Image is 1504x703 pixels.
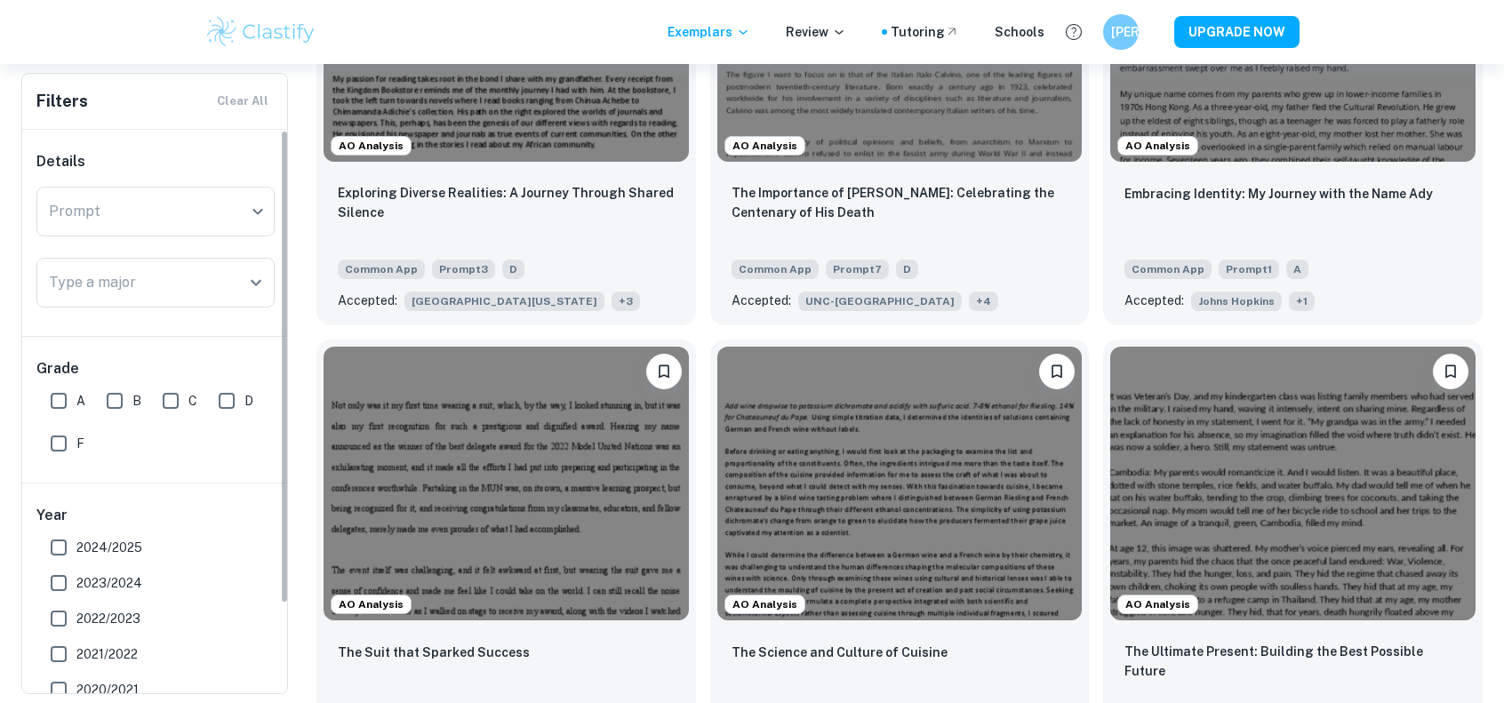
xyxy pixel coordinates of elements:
p: The Importance of Italo Calvino: Celebrating the Centenary of His Death [732,183,1068,222]
p: Exemplars [668,22,750,42]
p: The Suit that Sparked Success [338,643,530,662]
p: The Ultimate Present: Building the Best Possible Future [1124,642,1461,681]
button: Bookmark [1039,354,1075,389]
h6: Details [36,151,275,172]
img: undefined Common App example thumbnail: The Suit that Sparked Success [324,347,689,620]
span: AO Analysis [725,138,804,154]
span: Common App [732,260,819,279]
span: [GEOGRAPHIC_DATA][US_STATE] [404,292,604,311]
span: AO Analysis [725,596,804,612]
button: Open [244,270,268,295]
span: UNC-[GEOGRAPHIC_DATA] [798,292,962,311]
p: Accepted: [732,291,791,310]
span: 2021/2022 [76,644,138,664]
span: 2024/2025 [76,538,142,557]
button: Bookmark [646,354,682,389]
span: AO Analysis [332,138,411,154]
p: Exploring Diverse Realities: A Journey Through Shared Silence [338,183,675,222]
p: Review [786,22,846,42]
span: C [188,391,197,411]
p: Accepted: [1124,291,1184,310]
span: + 1 [1289,292,1315,311]
span: 2023/2024 [76,573,142,593]
span: Prompt 1 [1219,260,1279,279]
span: 2020/2021 [76,680,139,699]
span: + 4 [969,292,998,311]
span: Common App [338,260,425,279]
span: A [1286,260,1308,279]
span: D [502,260,524,279]
img: Clastify logo [204,14,317,50]
button: [PERSON_NAME] [1103,14,1139,50]
p: Accepted: [338,291,397,310]
span: Prompt 7 [826,260,889,279]
span: + 3 [612,292,640,311]
span: D [244,391,253,411]
button: UPGRADE NOW [1174,16,1300,48]
img: undefined Common App example thumbnail: The Ultimate Present: Building the Best [1110,347,1476,620]
p: The Science and Culture of Cuisine [732,643,948,662]
span: 2022/2023 [76,609,140,628]
h6: Grade [36,358,275,379]
span: Johns Hopkins [1191,292,1282,311]
span: B [132,391,141,411]
span: Common App [1124,260,1212,279]
a: Tutoring [891,22,959,42]
span: AO Analysis [1118,138,1197,154]
h6: Year [36,505,275,526]
button: Help and Feedback [1059,17,1089,47]
span: Prompt 3 [432,260,495,279]
h6: [PERSON_NAME] [1111,22,1132,42]
span: D [896,260,918,279]
img: undefined Common App example thumbnail: The Science and Culture of Cuisine [717,347,1083,620]
span: AO Analysis [1118,596,1197,612]
span: AO Analysis [332,596,411,612]
h6: Filters [36,89,88,114]
p: Embracing Identity: My Journey with the Name Ady [1124,184,1433,204]
a: Schools [995,22,1044,42]
span: A [76,391,85,411]
button: Bookmark [1433,354,1468,389]
span: F [76,434,84,453]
